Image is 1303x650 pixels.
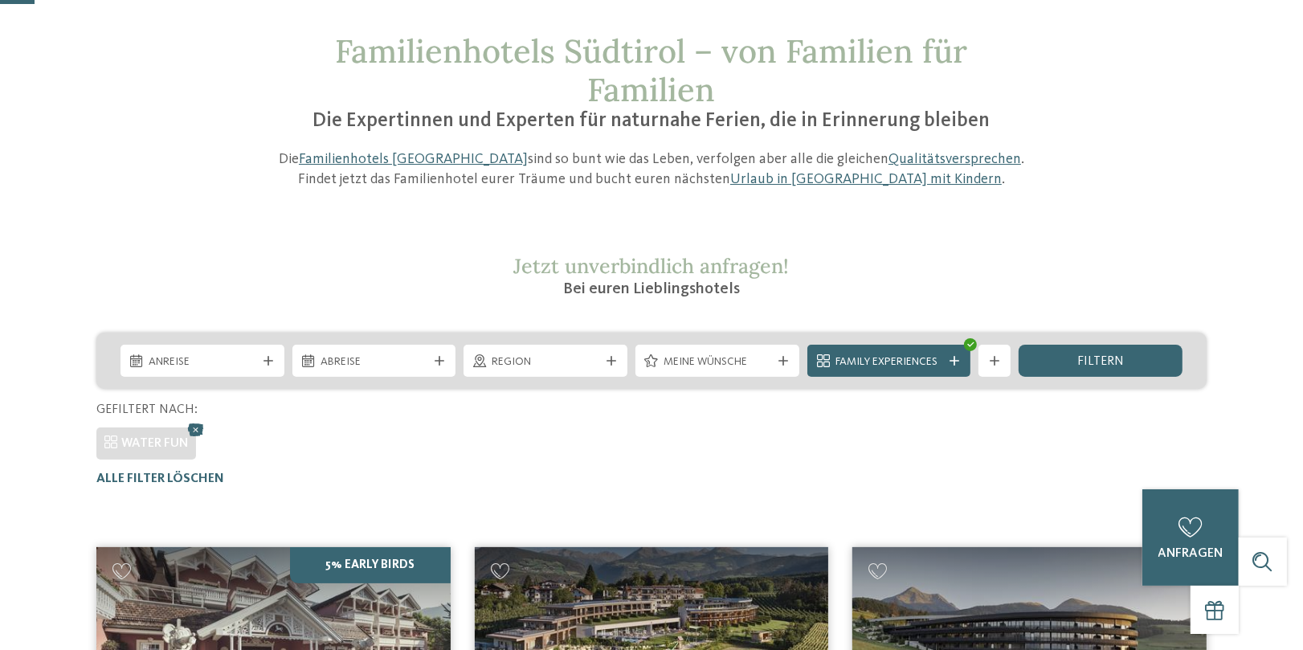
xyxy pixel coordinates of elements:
a: Urlaub in [GEOGRAPHIC_DATA] mit Kindern [730,172,1002,186]
span: Region [492,354,599,370]
span: Alle Filter löschen [96,472,224,485]
p: Die sind so bunt wie das Leben, verfolgen aber alle die gleichen . Findet jetzt das Familienhotel... [270,149,1033,190]
span: anfragen [1158,547,1223,560]
span: Meine Wünsche [664,354,771,370]
span: Anreise [149,354,256,370]
span: filtern [1077,355,1124,368]
a: Familienhotels [GEOGRAPHIC_DATA] [299,152,528,166]
a: Qualitätsversprechen [888,152,1021,166]
span: WATER FUN [121,437,188,450]
span: Gefiltert nach: [96,403,198,416]
span: Die Expertinnen und Experten für naturnahe Ferien, die in Erinnerung bleiben [313,111,991,131]
span: Abreise [321,354,428,370]
span: Jetzt unverbindlich anfragen! [514,253,790,279]
span: Bei euren Lieblingshotels [563,281,740,297]
span: Family Experiences [835,354,943,370]
span: Familienhotels Südtirol – von Familien für Familien [336,31,968,110]
a: anfragen [1142,489,1239,586]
